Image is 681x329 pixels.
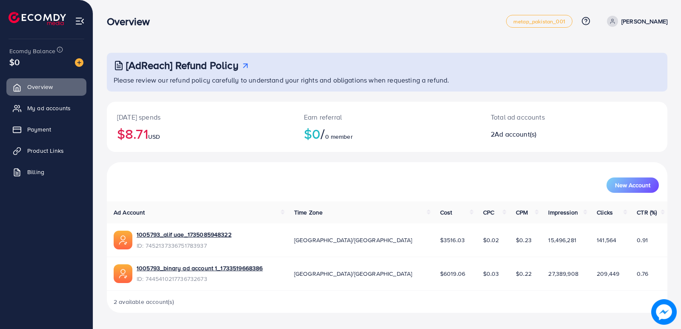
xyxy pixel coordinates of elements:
[75,58,83,67] img: image
[491,112,610,122] p: Total ad accounts
[137,275,263,283] span: ID: 7445410217736732673
[597,208,613,217] span: Clicks
[597,236,616,244] span: 141,564
[117,112,283,122] p: [DATE] spends
[483,208,494,217] span: CPC
[114,75,662,85] p: Please review our refund policy carefully to understand your rights and obligations when requesti...
[516,269,532,278] span: $0.22
[27,104,71,112] span: My ad accounts
[604,16,667,27] a: [PERSON_NAME]
[27,168,44,176] span: Billing
[6,78,86,95] a: Overview
[27,125,51,134] span: Payment
[483,269,499,278] span: $0.03
[114,264,132,283] img: ic-ads-acc.e4c84228.svg
[6,142,86,159] a: Product Links
[137,241,232,250] span: ID: 7452137336751783937
[137,230,232,239] a: 1005793_alif uae_1735085948322
[548,208,578,217] span: Impression
[27,146,64,155] span: Product Links
[607,177,659,193] button: New Account
[137,264,263,272] a: 1005793_binary ad account 1_1733519668386
[495,129,536,139] span: Ad account(s)
[114,298,175,306] span: 2 available account(s)
[516,208,528,217] span: CPM
[440,208,452,217] span: Cost
[9,56,20,68] span: $0
[6,163,86,180] a: Billing
[148,132,160,141] span: USD
[117,126,283,142] h2: $8.71
[9,47,55,55] span: Ecomdy Balance
[651,299,677,325] img: image
[440,269,465,278] span: $6019.06
[637,269,648,278] span: 0.76
[637,236,648,244] span: 0.91
[6,100,86,117] a: My ad accounts
[325,132,353,141] span: 0 member
[513,19,565,24] span: metap_pakistan_001
[548,269,578,278] span: 27,389,908
[107,15,157,28] h3: Overview
[320,124,325,143] span: /
[483,236,499,244] span: $0.02
[294,269,412,278] span: [GEOGRAPHIC_DATA]/[GEOGRAPHIC_DATA]
[506,15,572,28] a: metap_pakistan_001
[491,130,610,138] h2: 2
[621,16,667,26] p: [PERSON_NAME]
[615,182,650,188] span: New Account
[516,236,532,244] span: $0.23
[548,236,576,244] span: 15,496,281
[9,12,66,25] img: logo
[27,83,53,91] span: Overview
[294,208,323,217] span: Time Zone
[304,112,470,122] p: Earn referral
[597,269,619,278] span: 209,449
[637,208,657,217] span: CTR (%)
[114,208,145,217] span: Ad Account
[114,231,132,249] img: ic-ads-acc.e4c84228.svg
[294,236,412,244] span: [GEOGRAPHIC_DATA]/[GEOGRAPHIC_DATA]
[440,236,465,244] span: $3516.03
[304,126,470,142] h2: $0
[6,121,86,138] a: Payment
[126,59,238,72] h3: [AdReach] Refund Policy
[75,16,85,26] img: menu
